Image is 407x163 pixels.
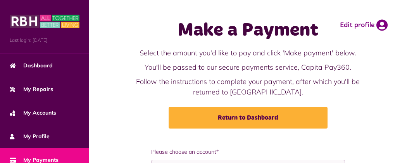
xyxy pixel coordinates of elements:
[151,148,345,156] span: Please choose an account*
[10,85,53,93] span: My Repairs
[169,107,328,129] a: Return to Dashboard
[126,76,370,97] p: Follow the instructions to complete your payment, after which you'll be returned to [GEOGRAPHIC_D...
[340,19,388,31] a: Edit profile
[10,132,50,141] span: My Profile
[10,109,56,117] span: My Accounts
[126,62,370,72] p: You'll be passed to our secure payments service, Capita Pay360.
[10,62,53,70] span: Dashboard
[10,14,79,29] img: MyRBH
[126,48,370,58] p: Select the amount you'd like to pay and click 'Make payment' below.
[10,37,79,44] span: Last login: [DATE]
[126,19,370,42] h1: Make a Payment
